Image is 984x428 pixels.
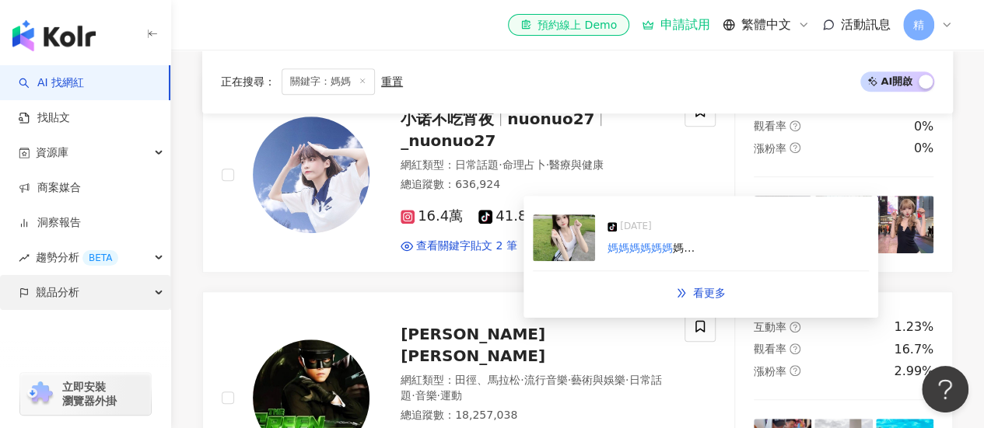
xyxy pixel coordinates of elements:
[36,275,79,310] span: 競品分析
[282,68,375,95] span: 關鍵字：媽媽
[416,238,517,254] span: 查看關鍵字貼文 2 筆
[520,374,524,386] span: ·
[790,322,800,332] span: question-circle
[19,252,30,263] span: rise
[478,208,541,224] span: 41.8萬
[401,325,545,365] span: [PERSON_NAME] [PERSON_NAME]
[381,75,403,88] div: 重置
[455,158,499,171] span: 日常話題
[401,208,463,224] span: 16.4萬
[914,140,933,157] div: 0%
[608,242,673,254] mark: 媽媽媽媽媽媽
[754,343,786,355] span: 觀看率
[754,120,786,132] span: 觀看率
[455,374,520,386] span: 田徑、馬拉松
[625,374,629,386] span: ·
[524,374,567,386] span: 流行音樂
[693,287,726,299] span: 看更多
[790,365,800,376] span: question-circle
[841,17,891,32] span: 活動訊息
[19,110,70,126] a: 找貼文
[508,14,629,36] a: 預約線上 Demo
[754,321,786,333] span: 互動率
[401,373,666,403] div: 網紅類型 ：
[571,374,625,386] span: 藝術與娛樂
[20,373,151,415] a: chrome extension立即安裝 瀏覽器外掛
[660,277,742,308] a: double-right看更多
[790,142,800,153] span: question-circle
[894,318,933,336] div: 1.23%
[19,180,81,196] a: 商案媒合
[620,219,652,235] span: [DATE]
[876,196,933,253] img: post-image
[401,110,494,128] span: 小诺不吃宵夜
[533,214,595,261] img: post-image
[499,158,502,171] span: ·
[401,131,496,150] span: _nuonuo27
[754,142,786,155] span: 漲粉率
[790,120,800,131] span: question-circle
[401,238,517,254] a: 查看關鍵字貼文 2 筆
[549,158,604,171] span: 醫療與健康
[19,215,81,231] a: 洞察報告
[401,374,661,402] span: 日常話題
[82,250,118,266] div: BETA
[642,17,710,33] a: 申請試用
[790,343,800,354] span: question-circle
[894,341,933,358] div: 16.7%
[440,389,462,402] span: 運動
[62,380,117,408] span: 立即安裝 瀏覽器外掛
[436,389,439,402] span: ·
[19,75,84,91] a: searchAI 找網紅
[36,240,118,275] span: 趨勢分析
[754,365,786,378] span: 漲粉率
[401,158,666,173] div: 網紅類型 ：
[253,117,369,233] img: KOL Avatar
[221,75,275,88] span: 正在搜尋 ：
[673,242,695,254] span: 媽…
[741,16,791,33] span: 繁體中文
[12,20,96,51] img: logo
[415,389,436,402] span: 音樂
[922,366,968,412] iframe: Help Scout Beacon - Open
[545,158,548,171] span: ·
[894,363,933,380] div: 2.99%
[36,135,68,170] span: 資源庫
[676,287,687,298] span: double-right
[25,381,55,406] img: chrome extension
[411,389,415,402] span: ·
[202,76,953,273] a: KOL Avatar小诺不吃宵夜nuonuo27_nuonuo27網紅類型：日常話題·命理占卜·醫療與健康總追蹤數：636,92416.4萬41.8萬5.5萬查看關鍵字貼文 2 筆互動率ques...
[401,177,666,193] div: 總追蹤數 ： 636,924
[913,16,924,33] span: 精
[502,158,545,171] span: 命理占卜
[914,118,933,135] div: 0%
[401,408,666,423] div: 總追蹤數 ： 18,257,038
[507,110,594,128] span: nuonuo27
[567,374,570,386] span: ·
[520,17,617,33] div: 預約線上 Demo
